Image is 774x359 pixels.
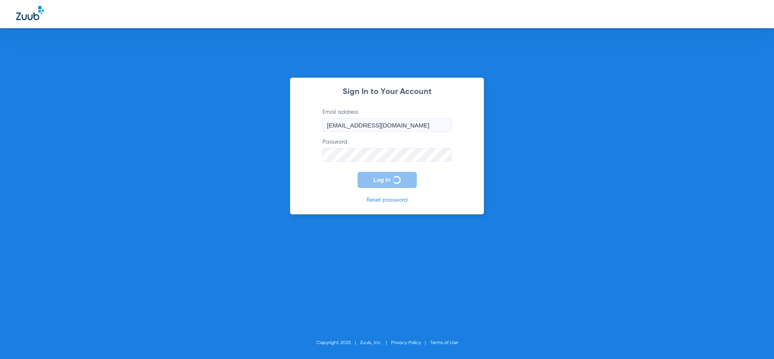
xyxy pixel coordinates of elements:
[366,197,408,203] a: Reset password
[310,88,464,96] h2: Sign In to Your Account
[322,118,451,132] input: Email address
[374,177,391,183] span: Log In
[316,339,360,347] li: Copyright 2025
[391,340,421,345] a: Privacy Policy
[360,339,391,347] li: Zuub, Inc.
[322,138,451,162] label: Password
[734,320,774,359] iframe: Chat Widget
[16,6,44,20] img: Zuub Logo
[430,340,458,345] a: Terms of Use
[322,148,451,162] input: Password
[322,108,451,132] label: Email address
[358,172,417,188] button: Log In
